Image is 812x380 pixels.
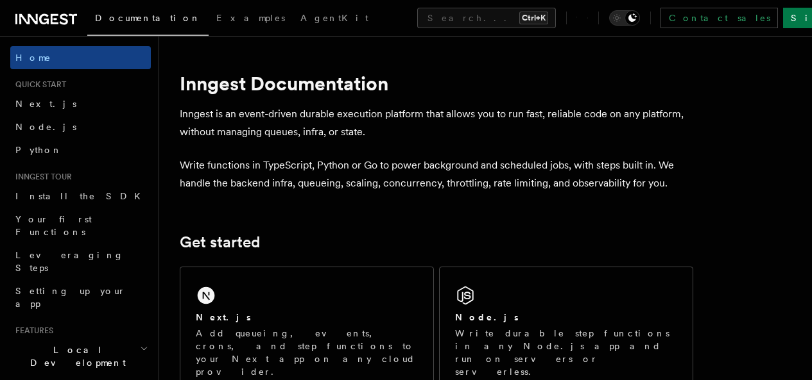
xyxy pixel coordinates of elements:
a: Your first Functions [10,208,151,244]
span: Setting up your app [15,286,126,309]
span: Python [15,145,62,155]
a: Examples [209,4,293,35]
a: Next.js [10,92,151,115]
a: Contact sales [661,8,778,28]
span: Quick start [10,79,66,90]
p: Write durable step functions in any Node.js app and run on servers or serverless. [455,327,677,378]
a: Documentation [87,4,209,36]
a: Get started [180,233,260,251]
span: Inngest tour [10,172,72,182]
h2: Next.js [196,311,251,324]
p: Add queueing, events, crons, and step functions to your Next app on any cloud provider. [196,327,418,378]
span: AgentKit [300,13,368,23]
a: Python [10,138,151,161]
button: Search...Ctrl+K [417,8,556,28]
span: Local Development [10,343,140,369]
span: Install the SDK [15,191,148,201]
a: Setting up your app [10,279,151,315]
button: Local Development [10,338,151,374]
h1: Inngest Documentation [180,72,693,95]
h2: Node.js [455,311,519,324]
span: Your first Functions [15,214,92,237]
a: Home [10,46,151,69]
p: Write functions in TypeScript, Python or Go to power background and scheduled jobs, with steps bu... [180,156,693,192]
span: Next.js [15,99,76,109]
p: Inngest is an event-driven durable execution platform that allows you to run fast, reliable code ... [180,105,693,141]
span: Home [15,51,51,64]
a: AgentKit [293,4,376,35]
span: Node.js [15,122,76,132]
a: Leveraging Steps [10,244,151,279]
a: Install the SDK [10,185,151,208]
button: Toggle dark mode [609,10,640,26]
span: Examples [216,13,285,23]
span: Leveraging Steps [15,250,124,273]
kbd: Ctrl+K [519,12,548,24]
a: Node.js [10,115,151,138]
span: Features [10,326,53,336]
span: Documentation [95,13,201,23]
